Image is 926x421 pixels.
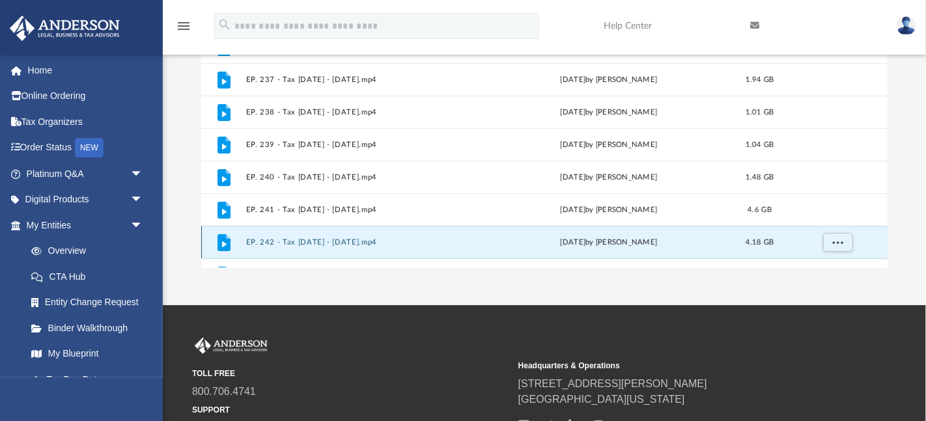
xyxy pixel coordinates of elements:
span: 1.94 GB [745,76,774,83]
button: EP. 240 - Tax [DATE] - [DATE].mp4 [246,173,484,182]
button: More options [822,233,852,252]
a: Platinum Q&Aarrow_drop_down [9,161,163,187]
a: Tax Due Dates [18,366,163,392]
small: SUPPORT [192,404,509,416]
div: [DATE] by [PERSON_NAME] [490,139,728,151]
a: My Blueprint [18,341,156,367]
span: arrow_drop_down [130,212,156,239]
a: [STREET_ADDRESS][PERSON_NAME] [518,378,707,389]
img: Anderson Advisors Platinum Portal [192,338,270,355]
button: EP. 241 - Tax [DATE] - [DATE].mp4 [246,206,484,214]
div: NEW [75,138,104,157]
a: 800.706.4741 [192,386,256,397]
a: menu [176,25,191,34]
i: menu [176,18,191,34]
div: [DATE] by [PERSON_NAME] [490,237,728,249]
small: TOLL FREE [192,368,509,379]
i: search [217,18,232,32]
div: [DATE] by [PERSON_NAME] [490,74,728,86]
a: CTA Hub [18,264,163,290]
button: EP. 242 - Tax [DATE] - [DATE].mp4 [246,238,484,247]
span: arrow_drop_down [130,161,156,187]
img: Anderson Advisors Platinum Portal [6,16,124,41]
a: Entity Change Request [18,290,163,316]
img: User Pic [897,16,916,35]
div: [DATE] by [PERSON_NAME] [490,172,728,183]
a: Binder Walkthrough [18,315,163,341]
span: 1.04 GB [745,141,774,148]
div: [DATE] by [PERSON_NAME] [490,204,728,216]
button: EP. 237 - Tax [DATE] - [DATE].mp4 [246,75,484,84]
a: Order StatusNEW [9,135,163,161]
a: Overview [18,238,163,264]
button: EP. 239 - Tax [DATE] - [DATE].mp4 [246,141,484,149]
a: My Entitiesarrow_drop_down [9,212,163,238]
span: arrow_drop_down [130,187,156,213]
small: Headquarters & Operations [518,360,835,372]
span: 1.48 GB [745,174,774,181]
span: 4.18 GB [745,239,774,246]
a: Digital Productsarrow_drop_down [9,187,163,213]
button: EP. 238 - Tax [DATE] - [DATE].mp4 [246,108,484,116]
span: 1.01 GB [745,109,774,116]
a: [GEOGRAPHIC_DATA][US_STATE] [518,394,685,405]
a: Tax Organizers [9,109,163,135]
div: [DATE] by [PERSON_NAME] [490,107,728,118]
a: Home [9,57,163,83]
a: Online Ordering [9,83,163,109]
span: 4.6 GB [748,206,772,213]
